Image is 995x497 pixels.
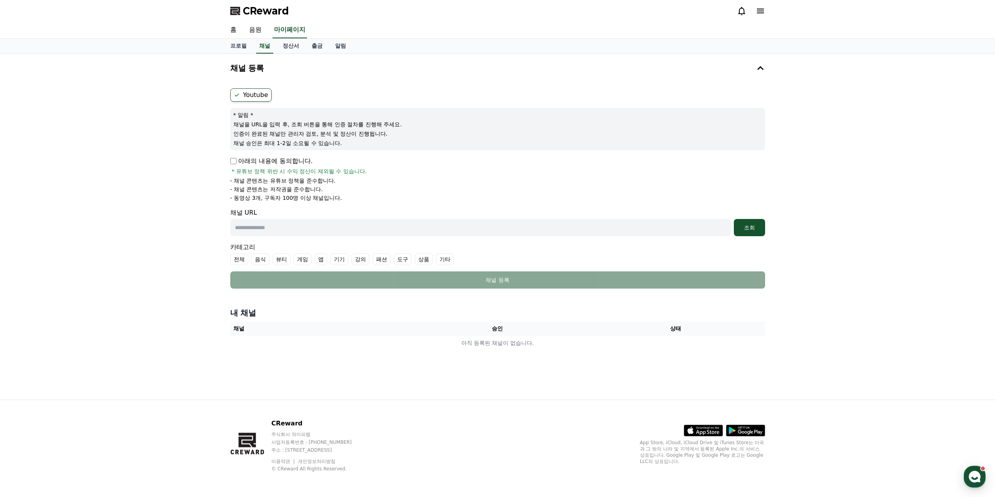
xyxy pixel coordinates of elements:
th: 승인 [408,321,586,336]
a: 프로필 [224,39,253,54]
label: 도구 [394,253,412,265]
p: - 채널 콘텐츠는 유튜브 정책을 준수합니다. [230,177,336,185]
a: 음원 [243,22,268,38]
label: 패션 [373,253,391,265]
p: - 동영상 3개, 구독자 100명 이상 채널입니다. [230,194,342,202]
label: 전체 [230,253,248,265]
a: 출금 [305,39,329,54]
span: 홈 [25,260,29,266]
label: Youtube [230,88,272,102]
p: - 채널 콘텐츠는 저작권을 준수합니다. [230,185,323,193]
label: 강의 [351,253,369,265]
p: 채널을 URL을 입력 후, 조회 버튼을 통해 인증 절차를 진행해 주세요. [233,120,762,128]
a: CReward [230,5,289,17]
p: 사업자등록번호 : [PHONE_NUMBER] [271,439,367,445]
p: © CReward All Rights Reserved. [271,466,367,472]
p: 아래의 내용에 동의합니다. [230,156,313,166]
button: 채널 등록 [230,271,765,289]
label: 기타 [436,253,454,265]
a: 이용약관 [271,459,296,464]
button: 채널 등록 [227,57,768,79]
label: 뷰티 [273,253,290,265]
p: CReward [271,419,367,428]
a: 마이페이지 [273,22,307,38]
a: 홈 [2,248,52,267]
div: 조회 [737,224,762,231]
a: 개인정보처리방침 [298,459,335,464]
span: CReward [243,5,289,17]
a: 정산서 [276,39,305,54]
label: 앱 [315,253,327,265]
div: 채널 등록 [246,276,749,284]
p: 주소 : [STREET_ADDRESS] [271,447,367,453]
h4: 내 채널 [230,307,765,318]
th: 상태 [586,321,765,336]
p: App Store, iCloud, iCloud Drive 및 iTunes Store는 미국과 그 밖의 나라 및 지역에서 등록된 Apple Inc.의 서비스 상표입니다. Goo... [640,440,765,465]
span: * 유튜브 정책 위반 시 수익 정산이 제외될 수 있습니다. [232,167,367,175]
span: 설정 [121,260,130,266]
p: 주식회사 와이피랩 [271,431,367,438]
div: 카테고리 [230,242,765,265]
a: 홈 [224,22,243,38]
div: 채널 URL [230,208,765,236]
p: 채널 승인은 최대 1-2일 소요될 수 있습니다. [233,139,762,147]
label: 음식 [251,253,269,265]
label: 기기 [330,253,348,265]
label: 게임 [294,253,312,265]
a: 알림 [329,39,352,54]
a: 채널 [256,39,273,54]
button: 조회 [734,219,765,236]
a: 대화 [52,248,101,267]
th: 채널 [230,321,409,336]
label: 상품 [415,253,433,265]
a: 설정 [101,248,150,267]
h4: 채널 등록 [230,64,264,72]
td: 아직 등록된 채널이 없습니다. [230,336,765,350]
p: 인증이 완료된 채널만 관리자 검토, 분석 및 정산이 진행됩니다. [233,130,762,138]
span: 대화 [72,260,81,266]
